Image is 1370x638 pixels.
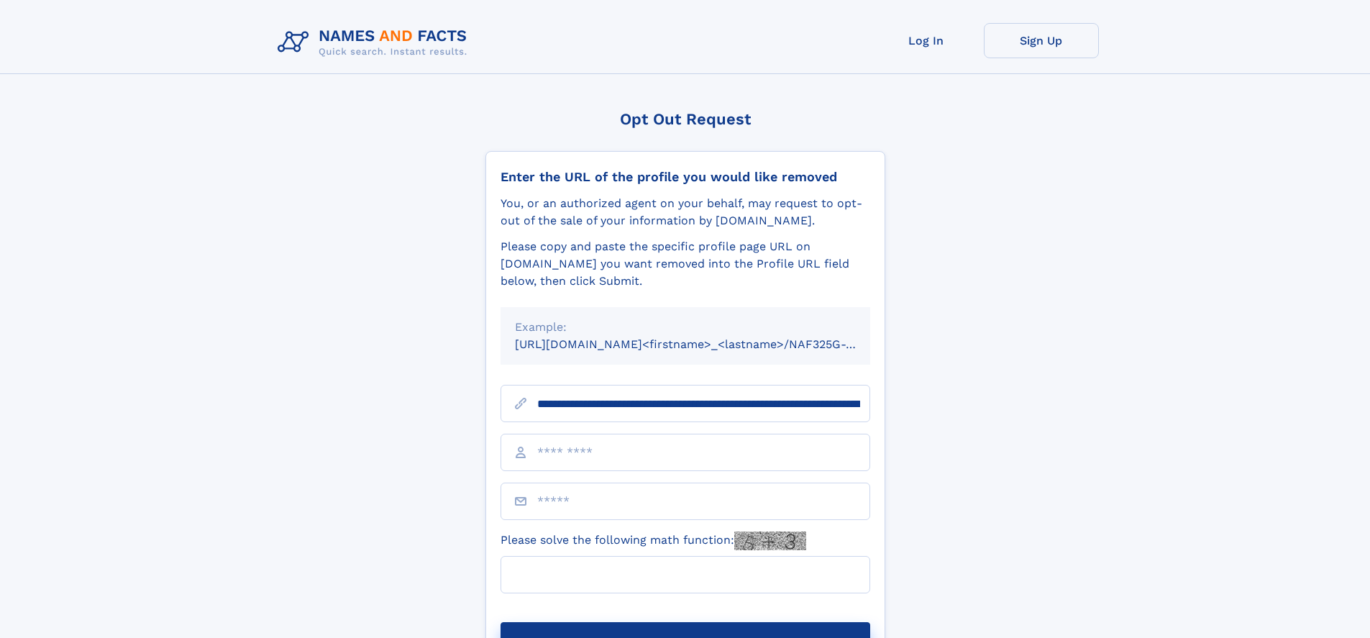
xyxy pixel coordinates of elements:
[272,23,479,62] img: Logo Names and Facts
[515,337,898,351] small: [URL][DOMAIN_NAME]<firstname>_<lastname>/NAF325G-xxxxxxxx
[984,23,1099,58] a: Sign Up
[501,195,870,229] div: You, or an authorized agent on your behalf, may request to opt-out of the sale of your informatio...
[869,23,984,58] a: Log In
[501,238,870,290] div: Please copy and paste the specific profile page URL on [DOMAIN_NAME] you want removed into the Pr...
[501,169,870,185] div: Enter the URL of the profile you would like removed
[515,319,856,336] div: Example:
[501,532,806,550] label: Please solve the following math function:
[485,110,885,128] div: Opt Out Request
